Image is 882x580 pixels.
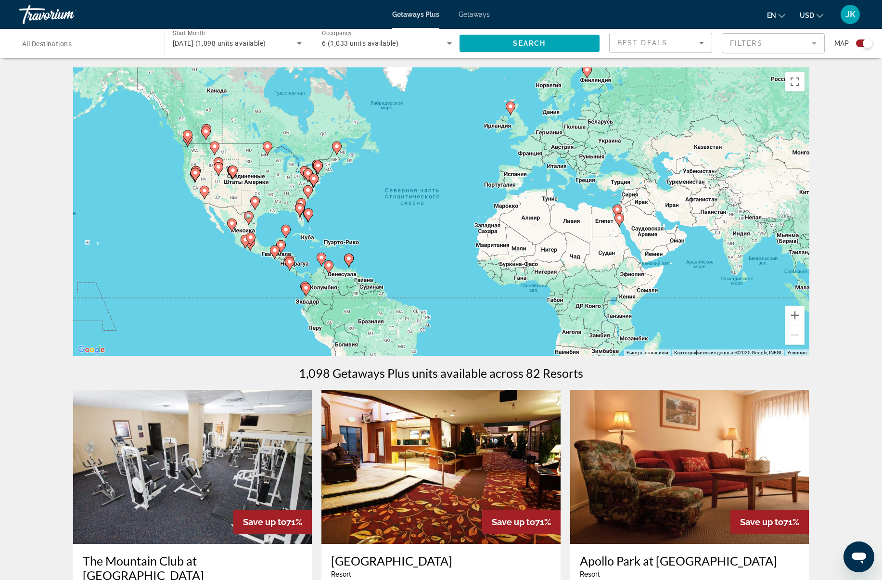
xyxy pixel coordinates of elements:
img: ii_apv2.jpg [570,390,809,544]
button: User Menu [838,4,863,25]
button: Change currency [800,8,823,22]
iframe: Кнопка запуска окна обмена сообщениями [844,541,874,572]
button: Filter [722,33,825,54]
span: Картографические данные ©2025 Google, INEGI [674,350,781,355]
span: Resort [580,570,600,578]
button: Быстрые клавиши [626,349,668,356]
a: Apollo Park at [GEOGRAPHIC_DATA] [580,554,800,568]
button: Change language [767,8,785,22]
span: Start Month [173,30,205,37]
a: Getaways Plus [392,11,439,18]
span: Save up to [492,517,535,527]
img: ii_ttv1.jpg [321,390,561,544]
span: Search [513,39,546,47]
span: en [767,12,776,19]
a: Getaways [459,11,490,18]
h1: 1,098 Getaways Plus units available across 82 Resorts [299,366,583,380]
span: Map [834,37,849,50]
span: Save up to [740,517,783,527]
span: 6 (1,033 units available) [322,39,398,47]
div: 71% [730,510,809,534]
span: Save up to [243,517,286,527]
a: [GEOGRAPHIC_DATA] [331,554,551,568]
span: USD [800,12,814,19]
a: Открыть эту область в Google Картах (в новом окне) [76,344,107,356]
span: JK [845,10,856,19]
a: Условия (ссылка откроется в новой вкладке) [787,350,806,355]
a: Travorium [19,2,115,27]
span: Best Deals [617,39,667,47]
span: Resort [331,570,351,578]
div: 71% [482,510,561,534]
span: [DATE] (1,098 units available) [173,39,266,47]
button: Включить полноэкранный режим [785,72,805,91]
button: Увеличить [785,306,805,325]
mat-select: Sort by [617,37,704,49]
button: Search [460,35,600,52]
div: 71% [233,510,312,534]
img: ii_mck3.jpg [73,390,312,544]
img: Google [76,344,107,356]
span: All Destinations [22,40,72,48]
span: Occupancy [322,30,352,37]
button: Уменьшить [785,325,805,345]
